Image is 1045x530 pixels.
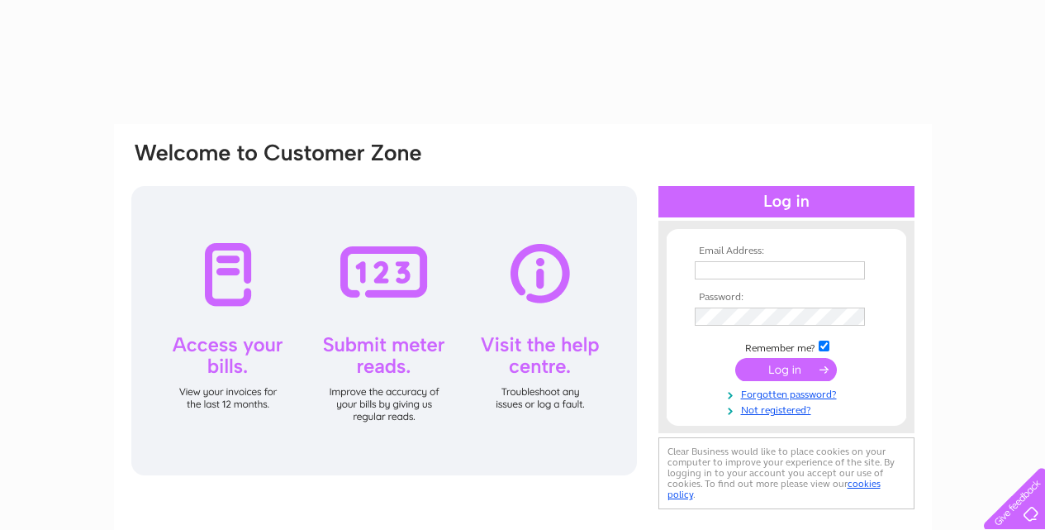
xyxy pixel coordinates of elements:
a: cookies policy [667,478,881,500]
a: Forgotten password? [695,385,882,401]
td: Remember me? [691,338,882,355]
th: Password: [691,292,882,303]
div: Clear Business would like to place cookies on your computer to improve your experience of the sit... [658,437,914,509]
a: Not registered? [695,401,882,417]
input: Submit [735,358,837,381]
th: Email Address: [691,246,882,257]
